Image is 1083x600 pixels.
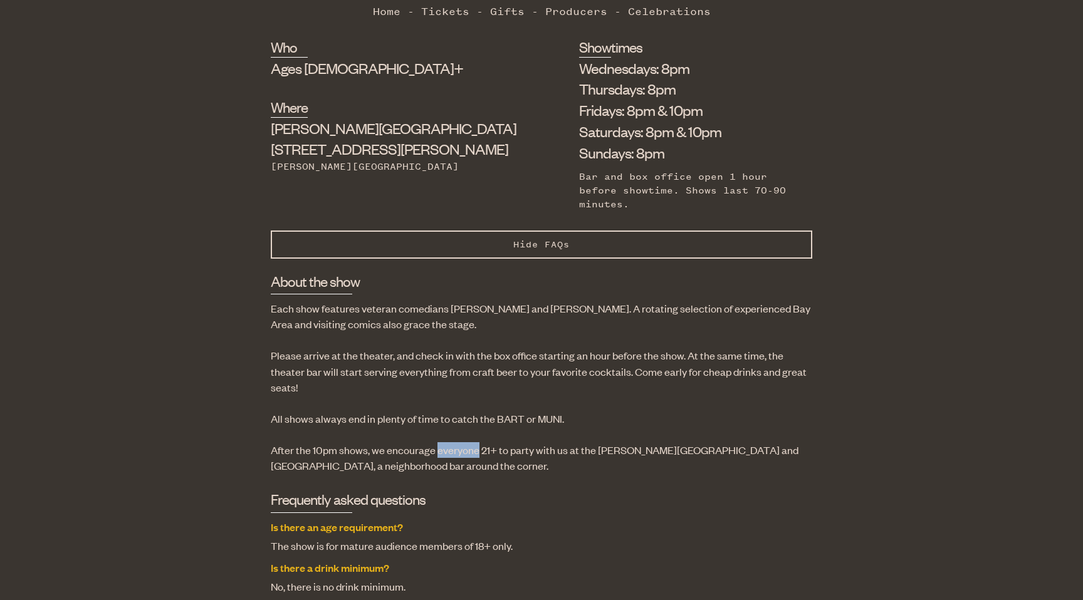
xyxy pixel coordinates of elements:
li: Thursdays: 8pm [579,78,793,100]
div: Bar and box office open 1 hour before showtime. Shows last 70-90 minutes. [579,170,793,212]
dt: Is there an age requirement? [271,519,812,535]
p: After the 10pm shows, we encourage everyone 21+ to party with us at the [PERSON_NAME][GEOGRAPHIC_... [271,442,812,473]
h2: Showtimes [579,37,611,57]
div: [STREET_ADDRESS][PERSON_NAME] [271,118,516,160]
div: Ages [DEMOGRAPHIC_DATA]+ [271,58,516,79]
h3: About the show [271,271,352,294]
p: All shows always end in plenty of time to catch the BART or MUNI. [271,411,812,427]
li: Fridays: 8pm & 10pm [579,100,793,121]
p: Please arrive at the theater, and check in with the box office starting an hour before the show. ... [271,348,812,395]
li: Sundays: 8pm [579,142,793,163]
h2: Where [271,97,308,117]
button: Hide FAQs [271,230,812,259]
h2: Who [271,37,308,57]
dd: No, there is no drink minimum. [271,579,812,594]
p: Each show features veteran comedians [PERSON_NAME] and [PERSON_NAME]. A rotating selection of exp... [271,301,812,332]
dd: The show is for mature audience members of 18+ only. [271,538,812,554]
span: [PERSON_NAME][GEOGRAPHIC_DATA] [271,118,516,137]
div: [PERSON_NAME][GEOGRAPHIC_DATA] [271,160,516,173]
li: Wednesdays: 8pm [579,58,793,79]
span: Hide FAQs [513,239,570,250]
li: Saturdays: 8pm & 10pm [579,121,793,142]
dt: Is there a drink minimum? [271,560,812,576]
h3: Frequently asked questions [271,489,352,512]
